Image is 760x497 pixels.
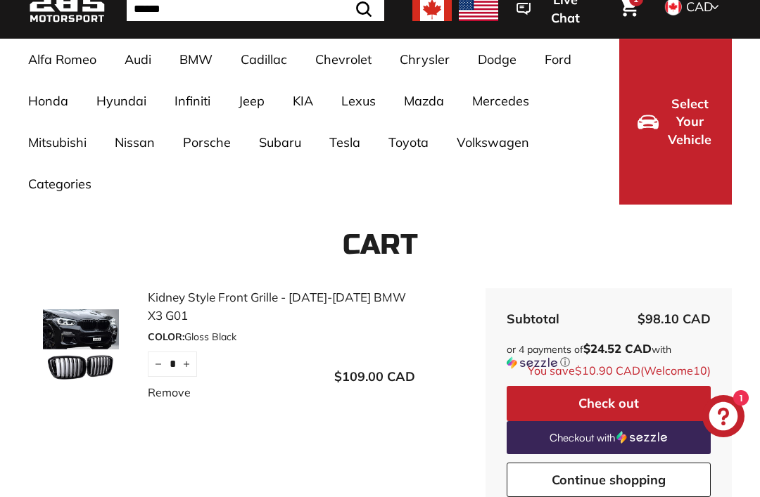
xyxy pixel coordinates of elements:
[28,309,134,380] img: Kidney Style Front Grille - 2019-2022 BMW X3 G01
[227,39,301,80] a: Cadillac
[575,363,640,377] span: $10.90 CAD
[458,80,543,122] a: Mercedes
[165,39,227,80] a: BMW
[507,356,557,369] img: Sezzle
[160,80,224,122] a: Infiniti
[82,80,160,122] a: Hyundai
[14,39,110,80] a: Alfa Romeo
[507,342,711,369] div: or 4 payments of with
[245,122,315,163] a: Subaru
[374,122,443,163] a: Toyota
[390,80,458,122] a: Mazda
[14,163,106,205] a: Categories
[386,39,464,80] a: Chrysler
[169,122,245,163] a: Porsche
[334,368,415,385] span: $109.00 CAD
[464,39,531,80] a: Dodge
[14,80,82,122] a: Honda
[14,122,101,163] a: Mitsubishi
[301,39,386,80] a: Chevrolet
[698,395,749,441] inbox-online-store-chat: Shopify online store chat
[315,122,374,163] a: Tesla
[619,39,732,205] button: Select Your Vehicle
[327,80,390,122] a: Lexus
[507,386,711,421] button: Check out
[507,342,711,369] div: or 4 payments of$24.52 CADwithSezzle Click to learn more about Sezzle
[148,384,191,401] a: Remove
[507,309,559,328] div: Subtotal
[110,39,165,80] a: Audi
[666,95,714,149] span: Select Your Vehicle
[101,122,169,163] a: Nissan
[531,39,585,80] a: Ford
[148,351,169,377] button: Reduce item quantity by one
[507,362,711,379] div: You save (Welcome10)
[507,421,711,454] a: Checkout with
[224,80,279,122] a: Jeep
[583,341,652,356] span: $24.52 CAD
[279,80,327,122] a: KIA
[176,351,197,377] button: Increase item quantity by one
[148,288,415,324] a: Kidney Style Front Grille - [DATE]-[DATE] BMW X3 G01
[638,311,711,327] span: $98.10 CAD
[148,330,184,343] span: COLOR:
[443,122,543,163] a: Volkswagen
[616,431,667,444] img: Sezzle
[148,330,415,344] div: Gloss Black
[28,229,732,260] h1: Cart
